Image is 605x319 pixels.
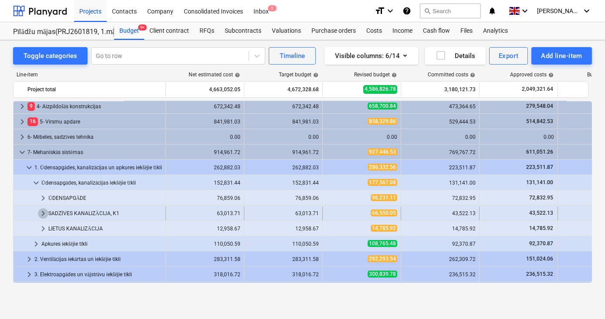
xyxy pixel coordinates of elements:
div: 152,831.44 [248,180,319,186]
span: keyboard_arrow_right [38,193,48,203]
div: Target budget [279,72,318,78]
div: 4,672,328.68 [248,82,319,96]
div: Pīlādžu mājas(PRJ2601819, 1.māja) [13,27,104,37]
button: Timeline [269,47,316,65]
div: LIETUS KANALIZĀCIJA [48,222,162,236]
span: 9+ [138,24,147,31]
div: 318,016.72 [248,271,319,278]
span: 286,332.56 [368,164,397,171]
div: Analytics [478,22,513,40]
div: 236,515.32 [405,271,476,278]
div: Committed costs [428,72,475,78]
a: RFQs [194,22,220,40]
iframe: Chat Widget [561,277,605,319]
div: Income [387,22,418,40]
div: 914,961.72 [169,149,240,155]
span: keyboard_arrow_right [38,208,48,219]
div: 473,364.65 [405,103,476,110]
span: 177,567.08 [368,179,397,186]
i: keyboard_arrow_down [520,6,530,16]
span: 611,051.26 [525,149,554,155]
span: 4,586,826.78 [363,85,397,93]
span: 14,785.92 [371,225,397,232]
span: 151,024.06 [525,256,554,262]
div: 672,342.48 [169,103,240,110]
div: 0.00 [405,134,476,140]
div: 3. Elektroapgādes un vājstrāvu iekšējie tīkli [34,268,162,281]
div: 1. Ūdensapgādes, kanalizācijas un apkures iekšējie tīkli [34,161,162,175]
div: 262,309.72 [405,256,476,262]
div: 262,882.03 [169,165,240,171]
a: Subcontracts [220,22,267,40]
div: Details [436,50,475,62]
div: Add line-item [541,50,582,62]
div: Revised budget [354,72,397,78]
span: help [468,72,475,78]
span: 9 [27,102,35,110]
div: Line-item [13,72,166,78]
div: 14,785.92 [405,226,476,232]
div: Purchase orders [306,22,361,40]
div: 63,013.71 [248,210,319,216]
div: 283,311.58 [248,256,319,262]
span: 223,511.87 [525,164,554,170]
i: keyboard_arrow_down [581,6,592,16]
div: 63,013.71 [169,210,240,216]
div: 110,050.59 [169,241,240,247]
div: Costs [361,22,387,40]
span: 927,446.53 [368,148,397,155]
span: keyboard_arrow_right [17,101,27,112]
span: keyboard_arrow_right [24,269,34,280]
button: Toggle categories [13,47,88,65]
i: Knowledge base [402,6,411,16]
div: 7- Mehaniskās sistēmas [27,145,162,159]
div: 0.00 [483,134,554,140]
a: Valuations [267,22,306,40]
span: [PERSON_NAME] [537,7,581,14]
span: 96,231.11 [371,194,397,201]
span: 300,839.78 [368,271,397,278]
i: format_size [375,6,385,16]
span: 92,370.87 [528,240,554,247]
button: Search [420,3,481,18]
span: keyboard_arrow_right [17,117,27,127]
div: SADZĪVES KANALIZĀCIJA, K1 [48,206,162,220]
div: 672,342.48 [248,103,319,110]
div: 5- Virsmu apdare [27,115,162,129]
a: Budget9+ [114,22,144,40]
div: 4- Aizpildošās konstrukcijas [27,99,162,113]
div: 43,522.13 [405,210,476,216]
span: 16 [27,117,38,126]
span: 858,329.86 [368,118,397,125]
span: 514,842.53 [525,118,554,124]
div: 914,961.72 [248,149,319,155]
span: help [311,72,318,78]
i: keyboard_arrow_down [385,6,395,16]
a: Client contract [144,22,194,40]
span: 43,522.13 [528,210,554,216]
div: Approved costs [510,72,554,78]
div: 0.00 [248,134,319,140]
span: keyboard_arrow_down [17,147,27,158]
button: Visible columns:6/14 [324,47,418,65]
div: 0.00 [169,134,240,140]
a: Files [455,22,478,40]
div: 841,981.03 [169,119,240,125]
span: keyboard_arrow_right [24,254,34,264]
span: help [390,72,397,78]
div: Timeline [280,50,305,62]
div: Cash flow [418,22,455,40]
div: Apkures iekšējie tīkli [41,237,162,251]
span: help [547,72,554,78]
div: 72,832.95 [405,195,476,201]
div: Visible columns : 6/14 [335,50,408,62]
div: 841,981.03 [248,119,319,125]
span: 279,548.04 [525,103,554,109]
div: Net estimated cost [189,72,240,78]
div: 110,050.59 [248,241,319,247]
